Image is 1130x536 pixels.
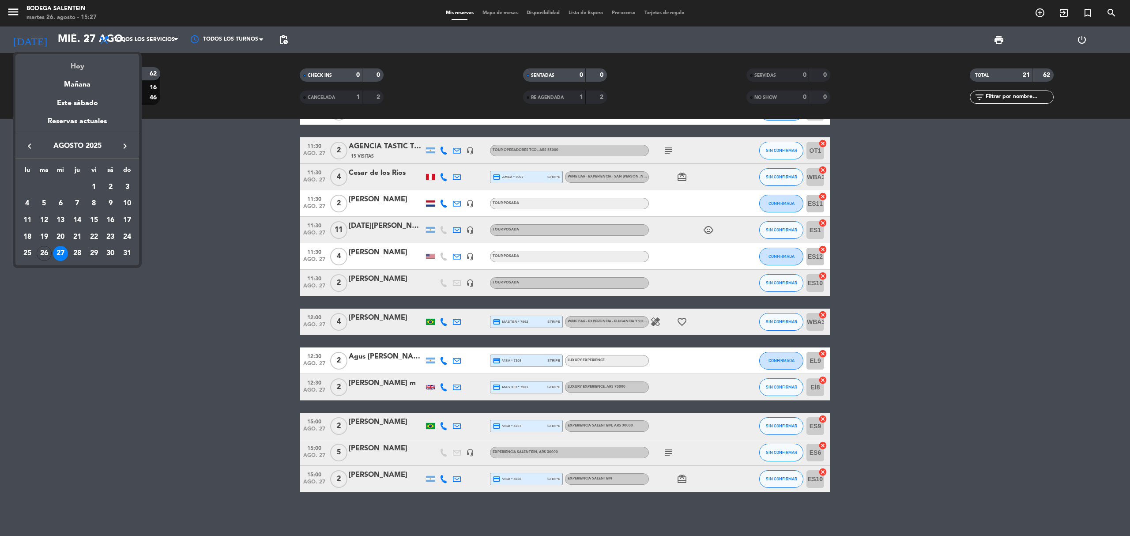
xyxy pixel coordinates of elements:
[19,212,36,229] td: 11 de agosto de 2025
[15,72,139,91] div: Mañana
[19,195,36,212] td: 4 de agosto de 2025
[86,229,102,245] td: 22 de agosto de 2025
[86,165,102,179] th: viernes
[103,180,118,195] div: 2
[86,245,102,262] td: 29 de agosto de 2025
[119,179,136,196] td: 3 de agosto de 2025
[102,195,119,212] td: 9 de agosto de 2025
[120,196,135,211] div: 10
[37,230,52,245] div: 19
[119,195,136,212] td: 10 de agosto de 2025
[52,245,69,262] td: 27 de agosto de 2025
[19,165,36,179] th: lunes
[70,230,85,245] div: 21
[87,246,102,261] div: 29
[19,245,36,262] td: 25 de agosto de 2025
[103,196,118,211] div: 9
[36,245,53,262] td: 26 de agosto de 2025
[102,245,119,262] td: 30 de agosto de 2025
[70,246,85,261] div: 28
[69,165,86,179] th: jueves
[37,246,52,261] div: 26
[119,212,136,229] td: 17 de agosto de 2025
[19,179,86,196] td: AGO.
[87,230,102,245] div: 22
[103,230,118,245] div: 23
[52,212,69,229] td: 13 de agosto de 2025
[102,229,119,245] td: 23 de agosto de 2025
[70,196,85,211] div: 7
[24,141,35,151] i: keyboard_arrow_left
[36,165,53,179] th: martes
[102,165,119,179] th: sábado
[53,230,68,245] div: 20
[69,229,86,245] td: 21 de agosto de 2025
[120,180,135,195] div: 3
[15,54,139,72] div: Hoy
[102,179,119,196] td: 2 de agosto de 2025
[38,140,117,152] span: agosto 2025
[120,230,135,245] div: 24
[86,179,102,196] td: 1 de agosto de 2025
[120,141,130,151] i: keyboard_arrow_right
[53,196,68,211] div: 6
[86,195,102,212] td: 8 de agosto de 2025
[52,229,69,245] td: 20 de agosto de 2025
[117,140,133,152] button: keyboard_arrow_right
[69,195,86,212] td: 7 de agosto de 2025
[53,213,68,228] div: 13
[120,246,135,261] div: 31
[37,213,52,228] div: 12
[87,180,102,195] div: 1
[36,195,53,212] td: 5 de agosto de 2025
[19,229,36,245] td: 18 de agosto de 2025
[36,229,53,245] td: 19 de agosto de 2025
[37,196,52,211] div: 5
[119,229,136,245] td: 24 de agosto de 2025
[103,213,118,228] div: 16
[53,246,68,261] div: 27
[22,140,38,152] button: keyboard_arrow_left
[52,195,69,212] td: 6 de agosto de 2025
[15,91,139,116] div: Este sábado
[87,196,102,211] div: 8
[119,165,136,179] th: domingo
[120,213,135,228] div: 17
[20,246,35,261] div: 25
[69,212,86,229] td: 14 de agosto de 2025
[20,213,35,228] div: 11
[86,212,102,229] td: 15 de agosto de 2025
[70,213,85,228] div: 14
[20,196,35,211] div: 4
[20,230,35,245] div: 18
[103,246,118,261] div: 30
[15,116,139,134] div: Reservas actuales
[102,212,119,229] td: 16 de agosto de 2025
[87,213,102,228] div: 15
[52,165,69,179] th: miércoles
[119,245,136,262] td: 31 de agosto de 2025
[36,212,53,229] td: 12 de agosto de 2025
[69,245,86,262] td: 28 de agosto de 2025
